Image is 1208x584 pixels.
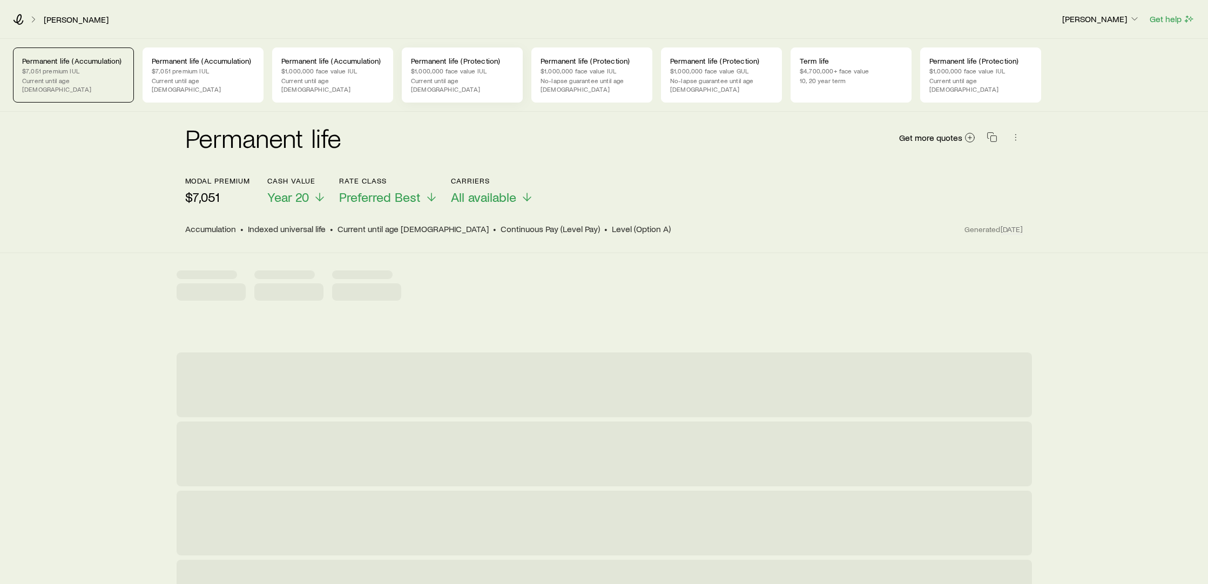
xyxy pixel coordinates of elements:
[541,66,643,75] p: $1,000,000 face value IUL
[267,176,326,205] button: Cash ValueYear 20
[267,176,326,185] p: Cash Value
[281,76,384,93] p: Current until age [DEMOGRAPHIC_DATA]
[411,76,514,93] p: Current until age [DEMOGRAPHIC_DATA]
[22,66,125,75] p: $7,051 premium IUL
[451,176,534,205] button: CarriersAll available
[451,189,516,205] span: All available
[501,223,600,234] span: Continuous Pay (Level Pay)
[339,189,421,205] span: Preferred Best
[920,47,1041,103] a: Permanent life (Protection)$1,000,000 face value IULCurrent until age [DEMOGRAPHIC_DATA]
[22,76,125,93] p: Current until age [DEMOGRAPHIC_DATA]
[661,47,782,103] a: Permanent life (Protection)$1,000,000 face value GULNo-lapse guarantee until age [DEMOGRAPHIC_DATA]
[964,225,1023,234] span: Generated
[1001,225,1023,234] span: [DATE]
[899,132,976,144] a: Get more quotes
[899,133,962,142] span: Get more quotes
[541,57,643,65] p: Permanent life (Protection)
[411,66,514,75] p: $1,000,000 face value IUL
[152,57,254,65] p: Permanent life (Accumulation)
[493,223,496,234] span: •
[240,223,244,234] span: •
[281,57,384,65] p: Permanent life (Accumulation)
[152,66,254,75] p: $7,051 premium IUL
[152,76,254,93] p: Current until age [DEMOGRAPHIC_DATA]
[185,189,250,205] p: $7,051
[800,66,902,75] p: $4,700,000+ face value
[800,57,902,65] p: Term life
[670,66,773,75] p: $1,000,000 face value GUL
[267,189,309,205] span: Year 20
[451,176,534,185] p: Carriers
[330,223,333,234] span: •
[604,223,608,234] span: •
[411,57,514,65] p: Permanent life (Protection)
[1149,13,1195,25] button: Get help
[1062,13,1140,26] button: [PERSON_NAME]
[670,76,773,93] p: No-lapse guarantee until age [DEMOGRAPHIC_DATA]
[339,176,438,205] button: Rate ClassPreferred Best
[800,76,902,85] p: 10, 20 year term
[281,66,384,75] p: $1,000,000 face value IUL
[248,223,326,234] span: Indexed universal life
[929,57,1032,65] p: Permanent life (Protection)
[531,47,652,103] a: Permanent life (Protection)$1,000,000 face value IULNo-lapse guarantee until age [DEMOGRAPHIC_DATA]
[13,47,134,103] a: Permanent life (Accumulation)$7,051 premium IULCurrent until age [DEMOGRAPHIC_DATA]
[185,125,342,151] h2: Permanent life
[1062,13,1140,24] p: [PERSON_NAME]
[791,47,912,103] a: Term life$4,700,000+ face value10, 20 year term
[402,47,523,103] a: Permanent life (Protection)$1,000,000 face value IULCurrent until age [DEMOGRAPHIC_DATA]
[22,57,125,65] p: Permanent life (Accumulation)
[185,223,236,234] span: Accumulation
[143,47,264,103] a: Permanent life (Accumulation)$7,051 premium IULCurrent until age [DEMOGRAPHIC_DATA]
[338,223,489,234] span: Current until age [DEMOGRAPHIC_DATA]
[43,15,109,25] a: [PERSON_NAME]
[929,76,1032,93] p: Current until age [DEMOGRAPHIC_DATA]
[612,223,671,234] span: Level (Option A)
[339,176,438,185] p: Rate Class
[670,57,773,65] p: Permanent life (Protection)
[185,176,250,185] p: modal premium
[929,66,1032,75] p: $1,000,000 face value IUL
[272,47,393,103] a: Permanent life (Accumulation)$1,000,000 face value IULCurrent until age [DEMOGRAPHIC_DATA]
[541,76,643,93] p: No-lapse guarantee until age [DEMOGRAPHIC_DATA]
